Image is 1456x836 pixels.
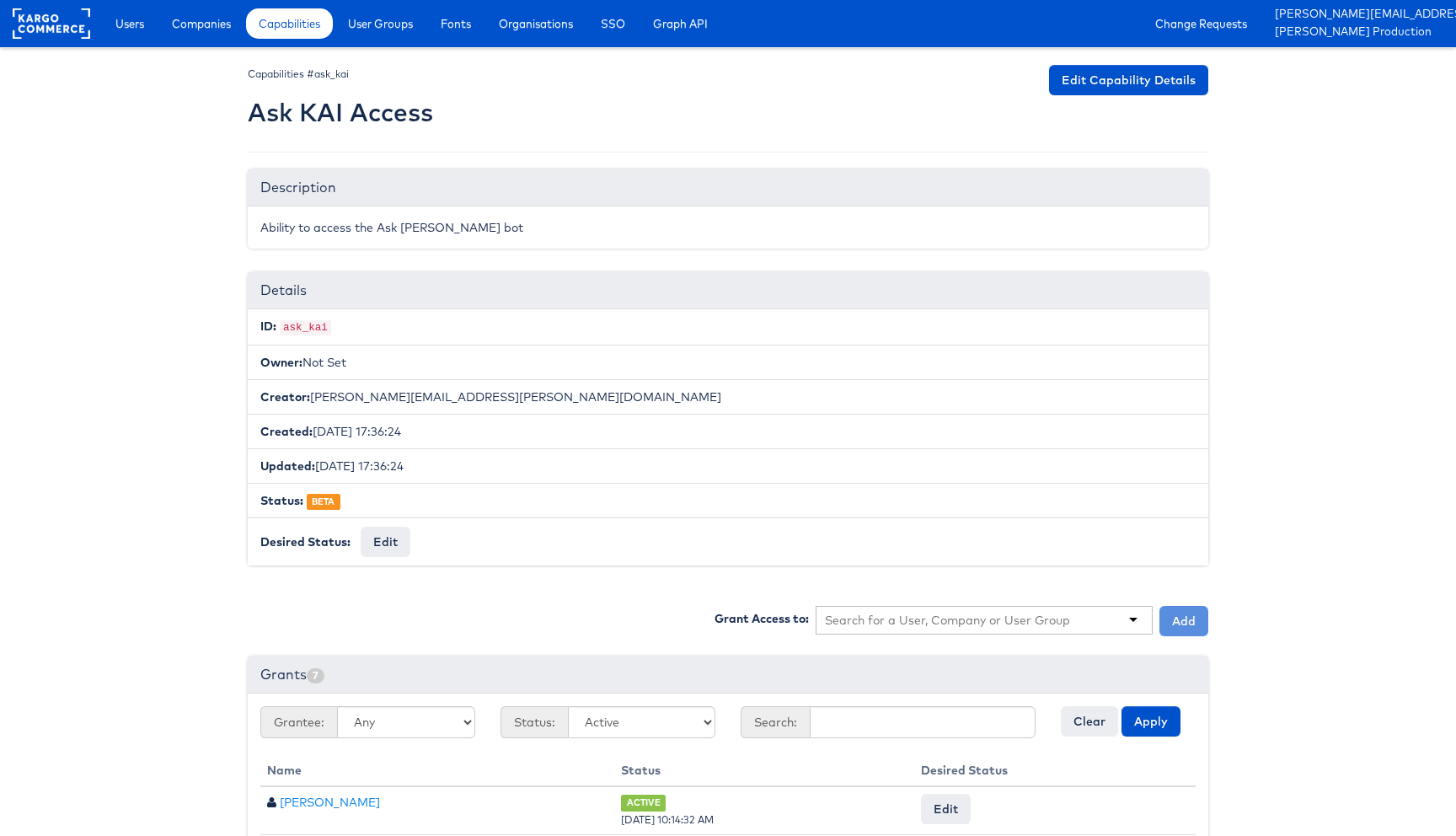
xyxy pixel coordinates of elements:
[335,8,426,39] a: User Groups
[280,320,331,335] code: ask_kai
[621,795,666,811] span: ACTIVE
[825,612,1071,629] input: Search for a User, Company or User Group
[267,796,276,808] span: User
[280,795,380,810] a: [PERSON_NAME]
[640,8,720,39] a: Graph API
[601,15,625,32] span: SSO
[621,813,714,826] span: [DATE] 10:14:32 AM
[1275,24,1443,41] a: [PERSON_NAME] Production
[260,458,315,474] b: Updated:
[348,15,413,32] span: User Groups
[1049,65,1208,95] a: Edit Capability Details
[307,494,340,510] span: BETA
[260,755,614,786] th: Name
[428,8,484,39] a: Fonts
[1061,706,1118,737] button: Clear
[741,706,810,738] span: Search:
[361,527,410,557] button: Edit
[307,668,324,683] span: 7
[248,67,349,80] small: Capabilities #ask_kai
[614,755,914,786] th: Status
[260,706,337,738] span: Grantee:
[500,706,568,738] span: Status:
[260,534,351,549] b: Desired Status:
[1159,606,1208,636] button: Add
[1121,706,1180,737] button: Apply
[248,414,1208,449] li: [DATE] 17:36:24
[159,8,244,39] a: Companies
[103,8,157,39] a: Users
[486,8,586,39] a: Organisations
[248,99,433,126] h2: Ask KAI Access
[588,8,638,39] a: SSO
[1143,8,1260,39] a: Change Requests
[259,15,320,32] span: Capabilities
[248,448,1208,484] li: [DATE] 17:36:24
[248,206,1208,249] div: Ability to access the Ask [PERSON_NAME] bot
[248,656,1208,694] div: Grants
[260,355,302,370] b: Owner:
[115,15,144,32] span: Users
[499,15,573,32] span: Organisations
[715,610,809,627] label: Grant Access to:
[248,272,1208,309] div: Details
[248,345,1208,380] li: Not Set
[1275,6,1443,24] a: [PERSON_NAME][EMAIL_ADDRESS][PERSON_NAME][DOMAIN_NAME]
[914,755,1196,786] th: Desired Status
[172,15,231,32] span: Companies
[441,15,471,32] span: Fonts
[260,424,313,439] b: Created:
[246,8,333,39] a: Capabilities
[260,493,303,508] b: Status:
[260,319,276,334] b: ID:
[653,15,708,32] span: Graph API
[921,794,971,824] button: Edit
[248,379,1208,415] li: [PERSON_NAME][EMAIL_ADDRESS][PERSON_NAME][DOMAIN_NAME]
[248,169,1208,206] div: Description
[260,389,310,405] b: Creator:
